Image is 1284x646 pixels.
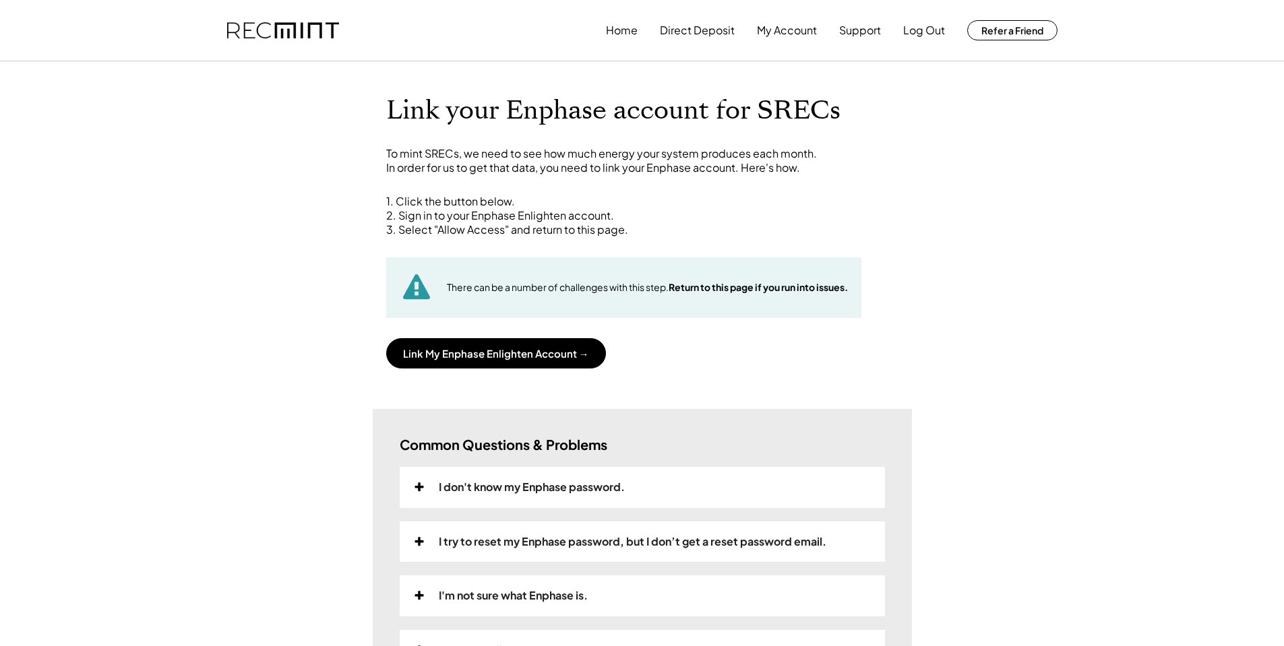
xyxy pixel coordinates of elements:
button: Link My Enphase Enlighten Account → [386,338,606,368]
button: Log Out [903,17,945,44]
div: I'm not sure what Enphase is. [439,589,588,603]
h1: Link your Enphase account for SRECs [386,95,898,127]
div: I try to reset my Enphase password, but I don’t get a reset password email. [439,535,826,549]
div: To mint SRECs, we need to see how much energy your system produces each month. In order for us to... [386,147,898,175]
button: Direct Deposit [660,17,735,44]
button: Refer a Friend [967,20,1058,40]
button: Home [606,17,638,44]
img: recmint-logotype%403x.png [227,22,339,39]
strong: Return to this page if you run into issues. [669,281,848,293]
div: 1. Click the button below. 2. Sign in to your Enphase Enlighten account. 3. Select "Allow Access"... [386,195,898,236]
h3: Common Questions & Problems [400,436,607,453]
button: My Account [757,17,817,44]
button: Support [839,17,881,44]
div: I don't know my Enphase password. [439,480,625,494]
div: There can be a number of challenges with this step. [447,281,848,294]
